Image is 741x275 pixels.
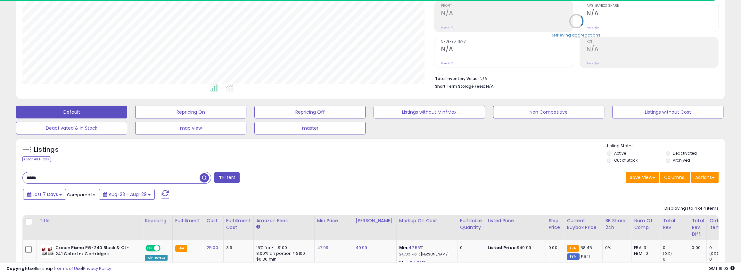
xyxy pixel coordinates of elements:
[614,150,626,156] label: Active
[256,251,309,256] div: 8.00% on portion > $100
[399,245,452,257] div: %
[614,158,638,163] label: Out of Stock
[692,245,702,251] div: 0.00
[256,245,309,251] div: 15% for <= $100
[691,172,719,183] button: Actions
[551,32,602,38] div: Retrieving aggregations..
[160,246,170,251] span: OFF
[256,217,312,224] div: Amazon Fees
[55,265,82,271] a: Terms of Use
[634,245,655,251] div: FBA: 3
[317,245,329,251] a: 47.99
[460,245,480,251] div: 0
[673,150,697,156] label: Deactivated
[226,217,251,231] div: Fulfillment Cost
[488,217,543,224] div: Listed Price
[135,106,246,118] button: Repricing On
[548,245,559,251] div: 0.00
[399,217,455,224] div: Markup on Cost
[67,192,96,198] span: Compared to:
[109,191,147,198] span: Aug-23 - Aug-29
[692,217,704,238] div: Total Rev. Diff.
[83,265,111,271] a: Privacy Policy
[175,245,187,252] small: FBA
[207,217,221,224] div: Cost
[567,245,579,252] small: FBA
[317,217,350,224] div: Min Price
[612,106,723,118] button: Listings without Cost
[567,217,600,231] div: Current Buybox Price
[374,106,485,118] button: Listings without Min/Max
[175,217,201,224] div: Fulfillment
[605,245,626,251] div: 0%
[634,217,657,231] div: Num of Comp.
[226,245,249,251] div: 3.9
[6,266,111,272] div: seller snap | |
[408,245,420,251] a: 47.56
[488,245,541,251] div: $49.99
[396,215,457,240] th: The percentage added to the cost of goods (COGS) that forms the calculator for Min & Max prices.
[664,174,684,181] span: Columns
[399,245,409,251] b: Min:
[6,265,30,271] strong: Copyright
[709,265,735,271] span: 2025-09-6 16:03 GMT
[41,245,54,258] img: 51I6Mco2vdL._SL40_.jpg
[16,122,127,134] button: Deactivated & In Stock
[660,172,690,183] button: Columns
[663,217,686,231] div: Total Rev.
[548,217,561,231] div: Ship Price
[356,245,367,251] a: 49.99
[135,122,246,134] button: map view
[460,217,482,231] div: Fulfillable Quantity
[567,253,579,260] small: FBM
[399,252,452,257] p: 24.78% Profit [PERSON_NAME]
[145,255,168,261] div: Win BuyBox
[145,217,170,224] div: Repricing
[580,245,592,251] span: 58.45
[634,251,655,256] div: FBM: 10
[709,245,735,251] div: 0
[254,106,366,118] button: Repricing Off
[207,245,218,251] a: 25.00
[146,246,154,251] span: ON
[254,122,366,134] button: master
[664,206,719,212] div: Displaying 1 to 4 of 4 items
[99,189,155,200] button: Aug-23 - Aug-29
[493,106,604,118] button: Non Competitive
[709,251,718,256] small: (0%)
[356,217,394,224] div: [PERSON_NAME]
[709,217,733,231] div: Ordered Items
[22,156,51,162] div: Clear All Filters
[23,189,66,200] button: Last 7 Days
[34,145,59,154] h5: Listings
[55,245,133,258] b: Canon Pixma PG-240 Black & CL-241 Color Ink Cartridges
[39,217,139,224] div: Title
[673,158,690,163] label: Archived
[256,224,260,230] small: Amazon Fees.
[488,245,517,251] b: Listed Price:
[16,106,127,118] button: Default
[214,172,239,183] button: Filters
[663,245,689,251] div: 0
[33,191,58,198] span: Last 7 Days
[605,217,629,231] div: BB Share 24h.
[626,172,659,183] button: Save View
[607,143,725,149] p: Listing States:
[663,251,672,256] small: (0%)
[581,254,590,260] span: 55.11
